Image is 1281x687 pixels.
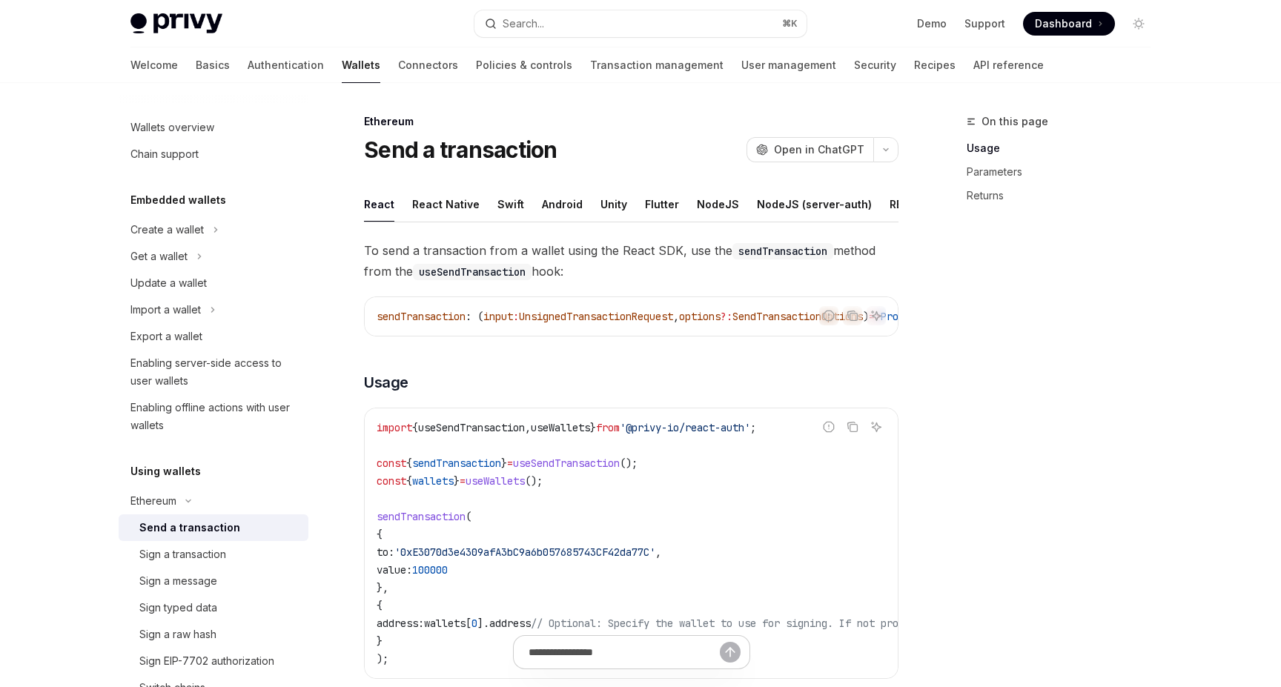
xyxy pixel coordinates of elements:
[620,421,750,434] span: '@privy-io/react-auth'
[412,187,480,222] div: React Native
[477,617,489,630] span: ].
[139,625,216,643] div: Sign a raw hash
[747,137,873,162] button: Open in ChatGPT
[342,47,380,83] a: Wallets
[119,568,308,594] a: Sign a message
[196,47,230,83] a: Basics
[377,310,466,323] span: sendTransaction
[130,13,222,34] img: light logo
[890,187,936,222] div: REST API
[973,47,1044,83] a: API reference
[655,545,661,559] span: ,
[130,119,214,136] div: Wallets overview
[483,310,513,323] span: input
[412,474,454,488] span: wallets
[130,248,188,265] div: Get a wallet
[750,421,756,434] span: ;
[721,310,732,323] span: ?:
[377,563,412,577] span: value:
[460,474,466,488] span: =
[531,421,590,434] span: useWallets
[1023,12,1115,36] a: Dashboard
[130,354,299,390] div: Enabling server-side access to user wallets
[130,462,201,480] h5: Using wallets
[130,221,204,239] div: Create a wallet
[377,599,383,612] span: {
[967,160,1162,184] a: Parameters
[982,113,1048,130] span: On this page
[130,399,299,434] div: Enabling offline actions with user wallets
[489,617,531,630] span: address
[679,310,721,323] span: options
[130,492,176,510] div: Ethereum
[377,421,412,434] span: import
[967,184,1162,208] a: Returns
[720,642,741,663] button: Send message
[119,296,308,323] button: Toggle Import a wallet section
[139,572,217,590] div: Sign a message
[377,581,388,594] span: },
[1127,12,1151,36] button: Toggle dark mode
[507,457,513,470] span: =
[529,636,720,668] input: Ask a question...
[119,243,308,270] button: Toggle Get a wallet section
[454,474,460,488] span: }
[471,617,477,630] span: 0
[413,264,532,280] code: useSendTransaction
[600,187,627,222] div: Unity
[590,47,724,83] a: Transaction management
[967,136,1162,160] a: Usage
[503,15,544,33] div: Search...
[119,270,308,296] a: Update a wallet
[130,301,201,319] div: Import a wallet
[525,421,531,434] span: ,
[867,417,886,437] button: Ask AI
[466,510,471,523] span: (
[119,114,308,141] a: Wallets overview
[130,328,202,345] div: Export a wallet
[377,474,406,488] span: const
[130,274,207,292] div: Update a wallet
[406,457,412,470] span: {
[406,474,412,488] span: {
[466,617,471,630] span: [
[119,488,308,514] button: Toggle Ethereum section
[377,528,383,541] span: {
[412,457,501,470] span: sendTransaction
[697,187,739,222] div: NodeJS
[139,652,274,670] div: Sign EIP-7702 authorization
[531,617,1118,630] span: // Optional: Specify the wallet to use for signing. If not provided, the first wallet will be used.
[774,142,864,157] span: Open in ChatGPT
[377,617,424,630] span: address:
[119,216,308,243] button: Toggle Create a wallet section
[596,421,620,434] span: from
[119,323,308,350] a: Export a wallet
[732,310,863,323] span: SendTransactionOptions
[119,648,308,674] a: Sign EIP-7702 authorization
[377,510,466,523] span: sendTransaction
[497,187,524,222] div: Swift
[418,421,525,434] span: useSendTransaction
[119,594,308,621] a: Sign typed data
[119,141,308,167] a: Chain support
[364,187,394,222] div: React
[645,187,679,222] div: Flutter
[130,191,226,209] h5: Embedded wallets
[398,47,458,83] a: Connectors
[476,47,572,83] a: Policies & controls
[519,310,673,323] span: UnsignedTransactionRequest
[139,599,217,617] div: Sign typed data
[917,16,947,31] a: Demo
[412,421,418,434] span: {
[525,474,543,488] span: ();
[513,310,519,323] span: :
[474,10,807,37] button: Open search
[119,350,308,394] a: Enabling server-side access to user wallets
[501,457,507,470] span: }
[863,310,869,323] span: )
[673,310,679,323] span: ,
[542,187,583,222] div: Android
[590,421,596,434] span: }
[364,372,408,393] span: Usage
[620,457,638,470] span: ();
